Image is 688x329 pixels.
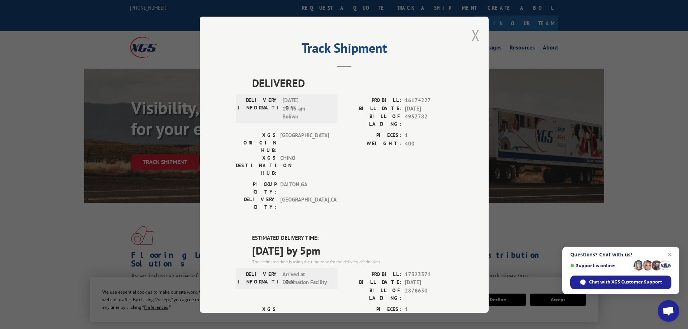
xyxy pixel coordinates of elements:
span: CHINO [280,154,329,177]
div: Chat with XGS Customer Support [570,276,671,289]
span: 16174227 [405,96,453,105]
label: XGS ORIGIN HUB: [236,131,277,154]
span: Questions? Chat with us! [570,252,671,257]
span: 400 [405,139,453,148]
label: ESTIMATED DELIVERY TIME: [252,234,453,242]
div: The estimated time is using the time zone for the delivery destination. [252,258,453,265]
span: 17323371 [405,270,453,278]
h2: Track Shipment [236,43,453,57]
label: BILL OF LADING: [344,286,401,302]
span: [DATE] by 5pm [252,242,453,258]
label: XGS ORIGIN HUB: [236,305,277,328]
label: DELIVERY INFORMATION: [238,96,279,121]
span: [DATE] [405,278,453,287]
span: Support is online [570,263,631,268]
span: 2876630 [405,286,453,302]
span: 4952782 [405,113,453,128]
label: PIECES: [344,305,401,313]
span: [GEOGRAPHIC_DATA] , CA [280,196,329,211]
label: XGS DESTINATION HUB: [236,154,277,177]
label: WEIGHT: [344,139,401,148]
label: PIECES: [344,131,401,140]
label: PROBILL: [344,270,401,278]
button: Close modal [472,26,480,45]
span: DALTON , GA [280,181,329,196]
span: Arrived at Destination Facility [282,270,331,286]
span: 1 [405,305,453,313]
span: Chat with XGS Customer Support [589,279,662,285]
label: DELIVERY INFORMATION: [238,270,279,286]
span: [GEOGRAPHIC_DATA] [280,131,329,154]
label: DELIVERY CITY: [236,196,277,211]
div: Open chat [658,300,679,322]
label: BILL OF LADING: [344,113,401,128]
label: BILL DATE: [344,104,401,113]
span: DELIVERED [252,75,453,91]
span: [DATE] 10:45 am Bolivar [282,96,331,121]
label: BILL DATE: [344,278,401,287]
span: [DATE] [405,104,453,113]
label: PROBILL: [344,96,401,105]
span: 1 [405,131,453,140]
span: Close chat [665,250,674,259]
label: PICKUP CITY: [236,181,277,196]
